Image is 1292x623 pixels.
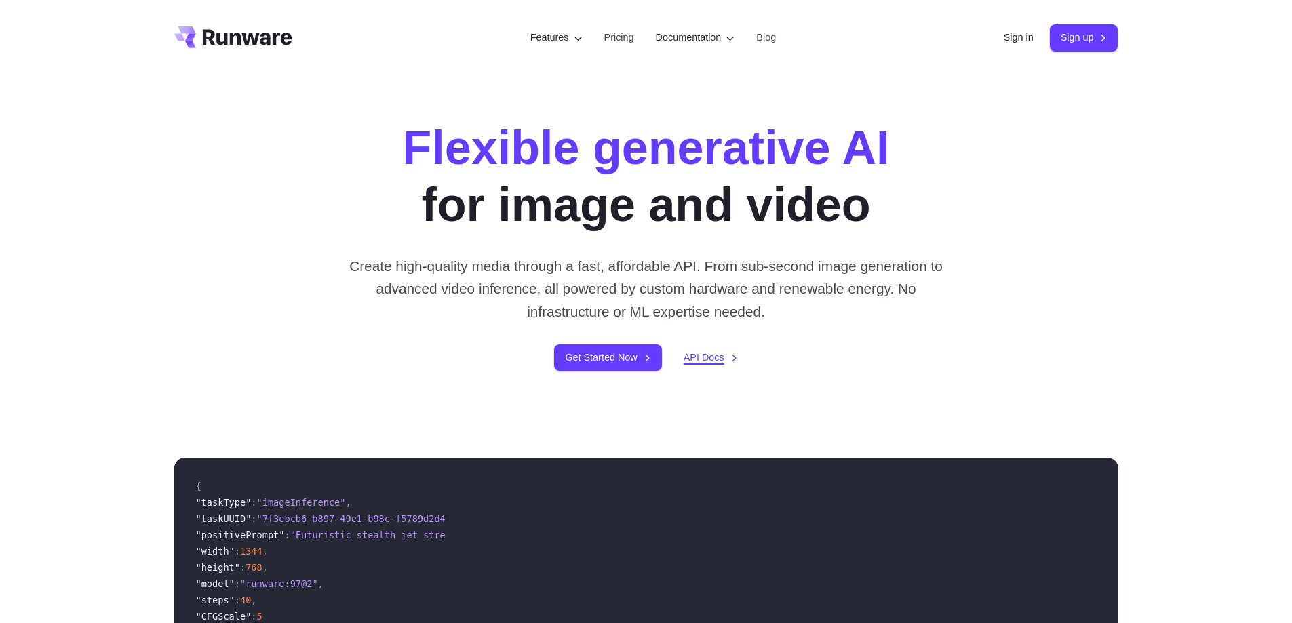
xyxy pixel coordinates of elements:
a: Get Started Now [554,344,661,371]
span: 1344 [240,546,262,557]
span: , [262,562,268,573]
span: 768 [246,562,262,573]
a: Go to / [174,26,292,48]
span: "taskUUID" [196,513,252,524]
a: Sign in [1004,30,1034,45]
h1: for image and video [402,119,889,233]
a: Pricing [604,30,634,45]
span: "positivePrompt" [196,529,285,540]
span: , [251,595,256,605]
span: "height" [196,562,240,573]
span: 40 [240,595,251,605]
span: : [251,611,256,622]
span: : [284,529,290,540]
span: : [235,578,240,589]
span: "steps" [196,595,235,605]
span: { [196,481,201,491]
a: Blog [756,30,776,45]
span: "runware:97@2" [240,578,318,589]
a: API Docs [684,350,738,365]
p: Create high-quality media through a fast, affordable API. From sub-second image generation to adv... [344,255,948,323]
span: "taskType" [196,497,252,508]
span: , [345,497,351,508]
span: , [318,578,324,589]
span: "model" [196,578,235,589]
span: : [240,562,246,573]
span: : [235,546,240,557]
span: "Futuristic stealth jet streaking through a neon-lit cityscape with glowing purple exhaust" [290,529,796,540]
a: Sign up [1050,24,1118,51]
span: "7f3ebcb6-b897-49e1-b98c-f5789d2d40d7" [257,513,468,524]
label: Documentation [656,30,735,45]
span: 5 [257,611,262,622]
span: "CFGScale" [196,611,252,622]
span: : [235,595,240,605]
span: : [251,497,256,508]
span: "width" [196,546,235,557]
label: Features [530,30,583,45]
span: : [251,513,256,524]
strong: Flexible generative AI [402,121,889,174]
span: "imageInference" [257,497,346,508]
span: , [262,546,268,557]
